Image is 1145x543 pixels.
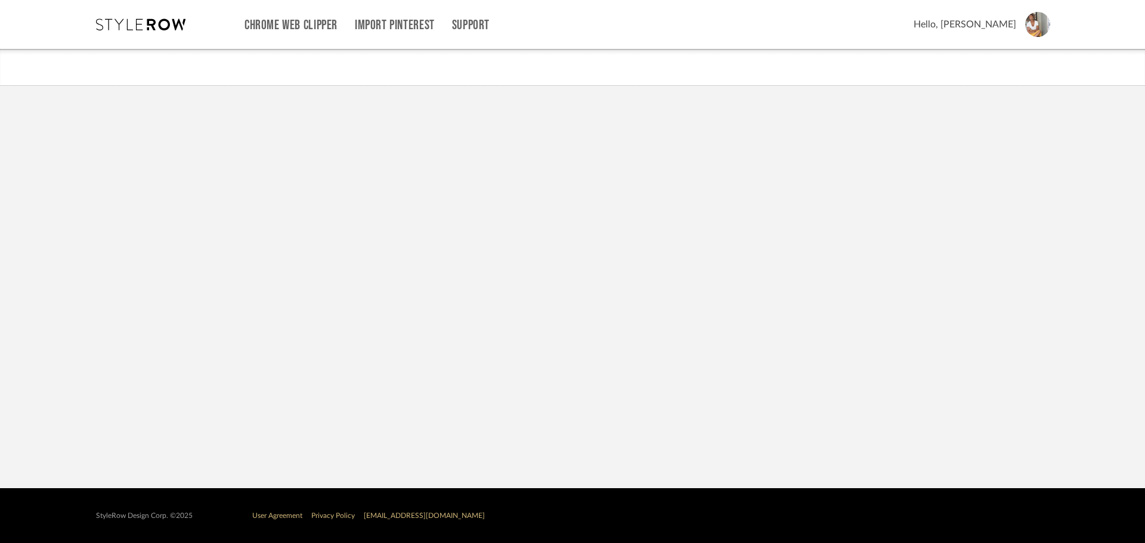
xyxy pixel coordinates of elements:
img: avatar [1025,12,1050,37]
a: User Agreement [252,512,302,519]
a: Privacy Policy [311,512,355,519]
a: Chrome Web Clipper [245,20,338,30]
a: Import Pinterest [355,20,435,30]
span: Hello, [PERSON_NAME] [914,17,1016,32]
a: Support [452,20,490,30]
div: StyleRow Design Corp. ©2025 [96,511,193,520]
a: [EMAIL_ADDRESS][DOMAIN_NAME] [364,512,485,519]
